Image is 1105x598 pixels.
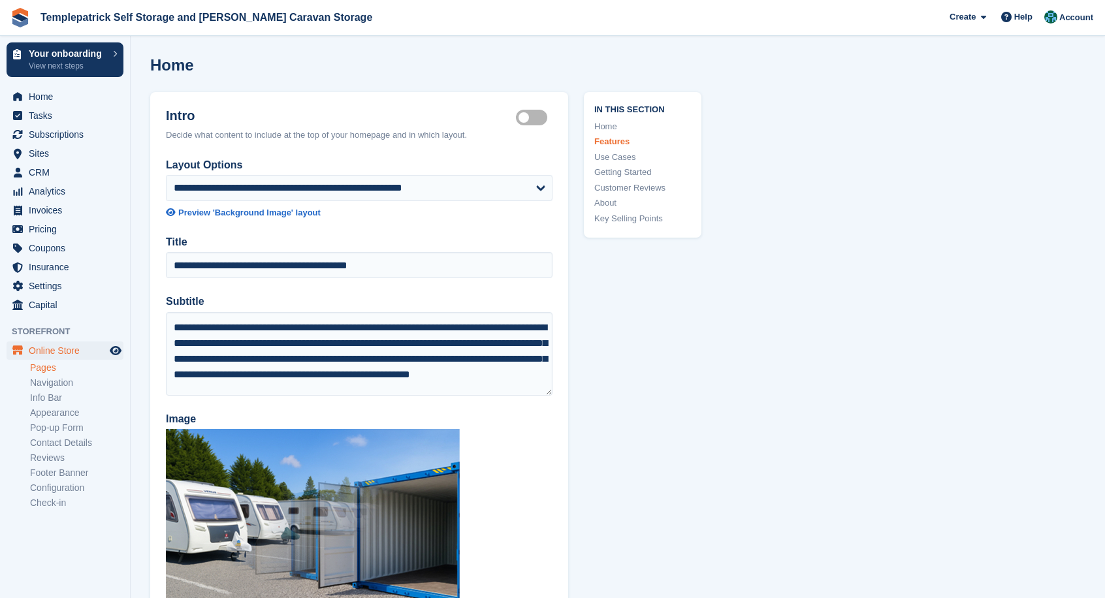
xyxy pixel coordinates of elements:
p: View next steps [29,60,106,72]
a: menu [7,220,123,238]
a: menu [7,106,123,125]
a: Pop-up Form [30,422,123,434]
span: Help [1014,10,1033,24]
a: Check-in [30,497,123,509]
a: Preview 'Background Image' layout [166,206,552,219]
a: Configuration [30,482,123,494]
h2: Intro [166,108,516,123]
span: In this section [594,102,691,115]
a: Use Cases [594,151,691,164]
a: About [594,197,691,210]
a: Your onboarding View next steps [7,42,123,77]
span: Online Store [29,341,107,360]
h1: Home [150,56,194,74]
a: Footer Banner [30,467,123,479]
a: Contact Details [30,437,123,449]
span: Analytics [29,182,107,200]
img: stora-icon-8386f47178a22dfd0bd8f6a31ec36ba5ce8667c1dd55bd0f319d3a0aa187defe.svg [10,8,30,27]
a: menu [7,239,123,257]
a: Reviews [30,452,123,464]
label: Title [166,234,552,250]
label: Image [166,411,552,427]
label: Subtitle [166,294,552,309]
span: Storefront [12,325,130,338]
span: Insurance [29,258,107,276]
a: Home [594,120,691,133]
a: Templepatrick Self Storage and [PERSON_NAME] Caravan Storage [35,7,377,28]
a: menu [7,144,123,163]
a: menu [7,125,123,144]
a: Customer Reviews [594,181,691,195]
span: Capital [29,296,107,314]
a: Features [594,135,691,148]
a: Navigation [30,377,123,389]
a: menu [7,182,123,200]
span: Tasks [29,106,107,125]
a: Getting Started [594,166,691,179]
a: menu [7,163,123,181]
span: Account [1059,11,1093,24]
span: Sites [29,144,107,163]
a: menu [7,201,123,219]
a: menu [7,87,123,106]
a: menu [7,258,123,276]
span: Invoices [29,201,107,219]
a: menu [7,277,123,295]
div: Decide what content to include at the top of your homepage and in which layout. [166,129,552,142]
label: Layout Options [166,157,552,173]
span: Coupons [29,239,107,257]
div: Preview 'Background Image' layout [178,206,321,219]
span: Pricing [29,220,107,238]
span: Settings [29,277,107,295]
a: menu [7,296,123,314]
a: Appearance [30,407,123,419]
img: Gareth Hagan [1044,10,1057,24]
a: Pages [30,362,123,374]
a: menu [7,341,123,360]
a: Key Selling Points [594,212,691,225]
a: Preview store [108,343,123,358]
span: Home [29,87,107,106]
span: Subscriptions [29,125,107,144]
span: Create [950,10,976,24]
span: CRM [29,163,107,181]
p: Your onboarding [29,49,106,58]
label: Hero section active [516,117,552,119]
a: Info Bar [30,392,123,404]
